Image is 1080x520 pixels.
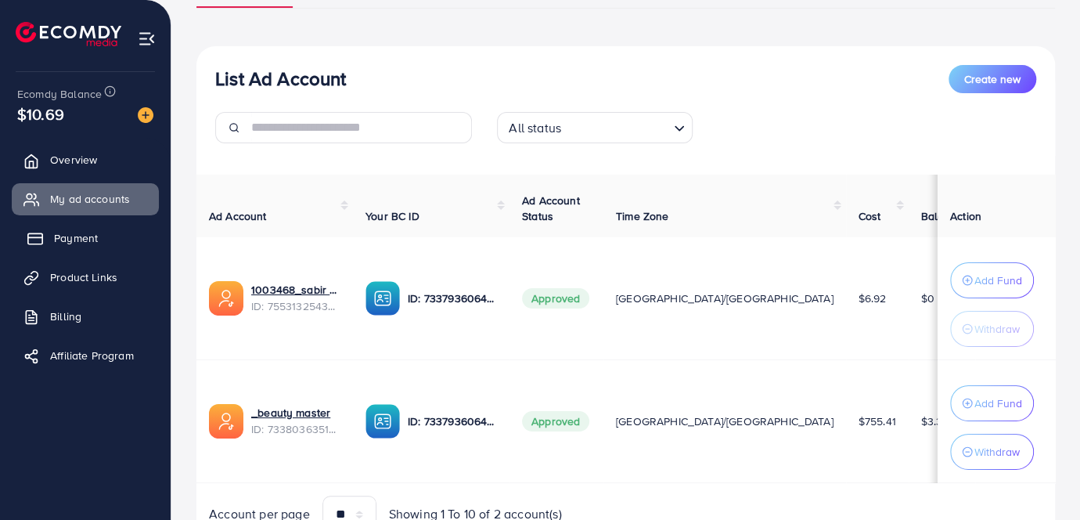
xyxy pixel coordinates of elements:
button: Create new [949,65,1036,93]
span: [GEOGRAPHIC_DATA]/[GEOGRAPHIC_DATA] [616,413,833,429]
span: Your BC ID [365,208,419,224]
a: Product Links [12,262,159,293]
span: Ad Account Status [522,193,580,224]
a: _beauty master [251,405,340,421]
span: Create new [964,71,1021,87]
a: Payment [12,222,159,254]
button: Withdraw [950,434,1034,470]
img: ic-ba-acc.ded83a64.svg [365,281,400,316]
span: $10.69 [17,103,64,125]
div: Search for option [497,112,693,143]
a: Overview [12,144,159,175]
a: My ad accounts [12,183,159,215]
span: Approved [522,288,589,309]
p: Withdraw [974,442,1020,461]
iframe: Chat [1013,450,1068,508]
span: $0 [921,291,934,306]
button: Withdraw [950,311,1034,347]
p: Add Fund [974,394,1022,413]
p: ID: 7337936064855851010 [408,412,497,431]
p: Add Fund [974,271,1022,290]
h3: List Ad Account [215,67,346,90]
span: Overview [50,152,97,168]
button: Add Fund [950,262,1034,298]
span: $3.35 [921,413,949,429]
img: menu [138,30,156,48]
span: Affiliate Program [50,348,134,363]
img: ic-ads-acc.e4c84228.svg [209,281,243,316]
span: Action [950,208,981,224]
span: Time Zone [616,208,668,224]
img: image [138,107,153,123]
a: 1003468_sabir bhai_1758600780219 [251,282,340,298]
div: <span class='underline'>1003468_sabir bhai_1758600780219</span></br>7553132543537594376 [251,282,340,314]
span: All status [506,117,564,139]
span: My ad accounts [50,191,130,207]
span: $755.41 [859,413,896,429]
span: ID: 7338036351016648706 [251,421,340,437]
span: Balance [921,208,963,224]
img: logo [16,22,121,46]
img: ic-ads-acc.e4c84228.svg [209,404,243,439]
span: Ecomdy Balance [17,86,102,102]
span: Cost [859,208,881,224]
a: Billing [12,301,159,332]
span: Payment [54,230,98,246]
button: Add Fund [950,385,1034,421]
div: <span class='underline'>_beauty master</span></br>7338036351016648706 [251,405,340,437]
span: [GEOGRAPHIC_DATA]/[GEOGRAPHIC_DATA] [616,291,833,306]
p: Withdraw [974,320,1020,338]
span: ID: 7553132543537594376 [251,298,340,314]
span: $6.92 [859,291,887,306]
a: Affiliate Program [12,340,159,371]
input: Search for option [566,114,668,139]
p: ID: 7337936064855851010 [408,289,497,308]
span: Ad Account [209,208,267,224]
span: Product Links [50,269,117,285]
span: Billing [50,309,81,324]
img: ic-ba-acc.ded83a64.svg [365,404,400,439]
span: Approved [522,411,589,432]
